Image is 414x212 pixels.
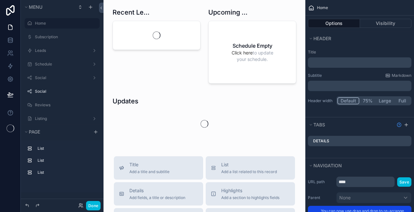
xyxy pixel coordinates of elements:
span: Add a section to highlights fields [221,195,279,200]
label: Reviews [35,102,96,108]
button: Full [394,97,410,104]
button: Tabs [308,120,394,129]
div: scrollable content [21,140,103,184]
button: HighlightsAdd a section to highlights fields [206,182,295,206]
button: 75% [359,97,376,104]
span: Header [313,36,331,41]
button: Menu [23,3,74,12]
span: List [221,161,277,168]
span: Markdown [392,73,411,78]
button: None [336,192,411,203]
label: Schedule [35,62,87,67]
button: Default [337,97,359,104]
label: Social [35,89,96,94]
label: Title [308,50,411,55]
button: Navigation [308,161,408,170]
label: Home [35,21,96,26]
span: None [339,194,351,201]
span: Home [317,5,328,10]
button: Header [308,34,408,43]
span: Navigation [313,163,342,168]
button: TitleAdd a title and subtitle [114,156,203,180]
button: Done [86,201,101,210]
svg: Show help information [397,122,402,127]
label: List [38,170,94,175]
button: DetailsAdd fields, a title or description [114,182,203,206]
span: Details [129,187,185,194]
span: Add a title and subtitle [129,169,169,174]
label: Subtitle [308,73,322,78]
button: Page [23,127,89,136]
span: Menu [29,4,42,10]
label: Subscription [35,34,96,40]
span: Page [29,129,40,135]
button: ListAdd a list related to this record [206,156,295,180]
label: Leads [35,48,87,53]
label: Listing [35,116,87,121]
button: Options [308,19,360,28]
label: List [38,158,94,163]
span: Tabs [313,122,325,127]
button: Save [397,177,411,187]
label: Details [313,138,329,144]
label: List [38,146,94,151]
a: Markdown [385,73,411,78]
button: Visibility [360,19,412,28]
span: Add a list related to this record [221,169,277,174]
div: scrollable content [308,81,411,91]
label: Parent [308,195,334,200]
label: Social [35,75,87,80]
span: Add fields, a title or description [129,195,185,200]
span: Title [129,161,169,168]
div: scrollable content [308,57,411,68]
label: Header width [308,98,334,103]
span: Highlights [221,187,279,194]
button: Large [376,97,394,104]
label: URL path [308,179,334,184]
